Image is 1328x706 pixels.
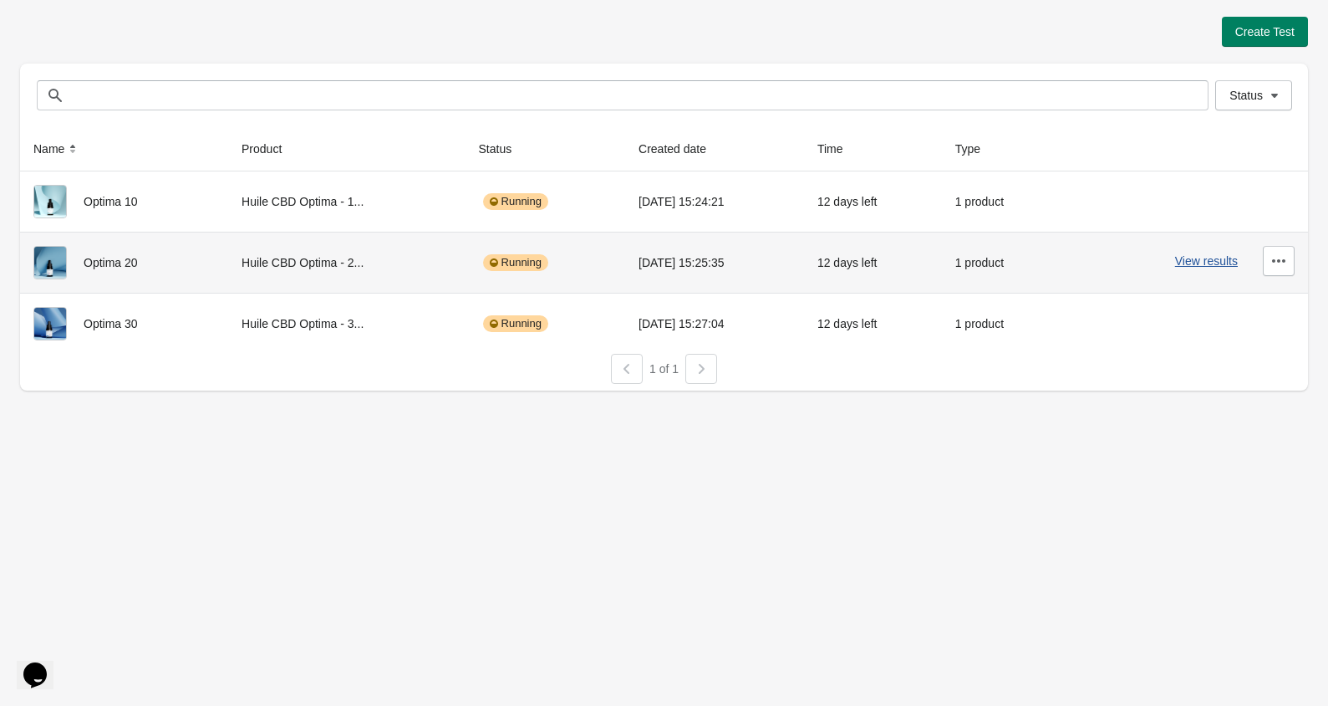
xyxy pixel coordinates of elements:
[817,307,929,340] div: 12 days left
[1235,25,1295,38] span: Create Test
[955,185,1049,218] div: 1 product
[483,254,548,271] div: Running
[84,256,138,269] span: Optima 20
[811,134,867,164] button: Time
[817,185,929,218] div: 12 days left
[242,307,452,340] div: Huile CBD Optima - 3...
[1229,89,1263,102] span: Status
[632,134,730,164] button: Created date
[84,195,138,208] span: Optima 10
[483,193,548,210] div: Running
[649,362,679,376] span: 1 of 1
[1215,80,1292,110] button: Status
[235,134,305,164] button: Product
[817,246,929,279] div: 12 days left
[955,307,1049,340] div: 1 product
[483,315,548,332] div: Running
[639,185,791,218] div: [DATE] 15:24:21
[949,134,1004,164] button: Type
[472,134,536,164] button: Status
[84,317,138,330] span: Optima 30
[1222,17,1308,47] button: Create Test
[955,246,1049,279] div: 1 product
[639,307,791,340] div: [DATE] 15:27:04
[17,639,70,689] iframe: chat widget
[1175,254,1238,268] button: View results
[639,246,791,279] div: [DATE] 15:25:35
[242,246,452,279] div: Huile CBD Optima - 2...
[242,185,452,218] div: Huile CBD Optima - 1...
[27,134,88,164] button: Name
